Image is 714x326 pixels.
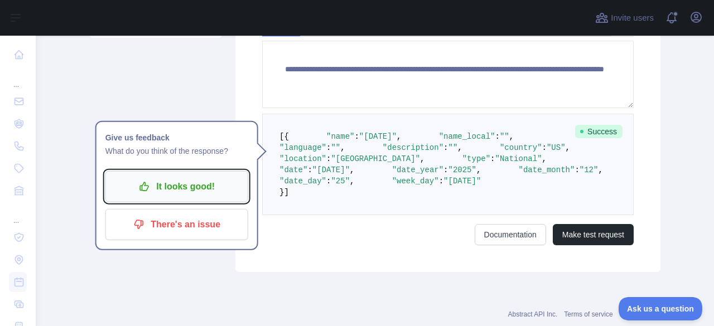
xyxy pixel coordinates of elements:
[619,297,703,320] iframe: Toggle Customer Support
[354,132,359,141] span: :
[462,154,490,163] span: "type"
[575,166,579,174] span: :
[326,177,331,186] span: :
[547,143,566,152] span: "US"
[443,166,448,174] span: :
[307,166,312,174] span: :
[439,132,495,141] span: "name_local"
[279,143,326,152] span: "language"
[598,166,602,174] span: ,
[392,177,439,186] span: "week_day"
[580,166,599,174] span: "12"
[564,310,612,318] a: Terms of service
[475,224,546,245] a: Documentation
[611,12,654,25] span: Invite users
[284,132,288,141] span: {
[9,67,27,89] div: ...
[443,177,481,186] span: "[DATE]"
[500,132,509,141] span: ""
[312,166,350,174] span: "[DATE]"
[114,177,240,196] p: It looks good!
[490,154,495,163] span: :
[443,143,448,152] span: :
[476,166,481,174] span: ,
[392,166,443,174] span: "date_year"
[279,177,326,186] span: "date_day"
[350,166,354,174] span: ,
[326,143,331,152] span: :
[457,143,462,152] span: ,
[359,132,397,141] span: "[DATE]"
[397,132,401,141] span: ,
[326,132,354,141] span: "name"
[279,188,284,197] span: }
[519,166,575,174] span: "date_month"
[105,144,248,158] p: What do you think of the response?
[542,154,547,163] span: ,
[114,215,240,234] p: There's an issue
[279,154,326,163] span: "location"
[495,154,542,163] span: "National"
[326,154,331,163] span: :
[279,166,307,174] span: "date"
[542,143,547,152] span: :
[340,143,345,152] span: ,
[575,125,623,138] span: Success
[566,143,570,152] span: ,
[508,310,558,318] a: Abstract API Inc.
[105,171,248,202] button: It looks good!
[593,9,656,27] button: Invite users
[448,166,476,174] span: "2025"
[9,203,27,225] div: ...
[284,188,288,197] span: ]
[420,154,424,163] span: ,
[350,177,354,186] span: ,
[509,132,514,141] span: ,
[331,154,420,163] span: "[GEOGRAPHIC_DATA]"
[105,131,248,144] h1: Give us feedback
[279,132,284,141] span: [
[553,224,634,245] button: Make test request
[331,143,340,152] span: ""
[439,177,443,186] span: :
[500,143,542,152] span: "country"
[448,143,457,152] span: ""
[105,209,248,240] button: There's an issue
[495,132,500,141] span: :
[383,143,443,152] span: "description"
[331,177,350,186] span: "25"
